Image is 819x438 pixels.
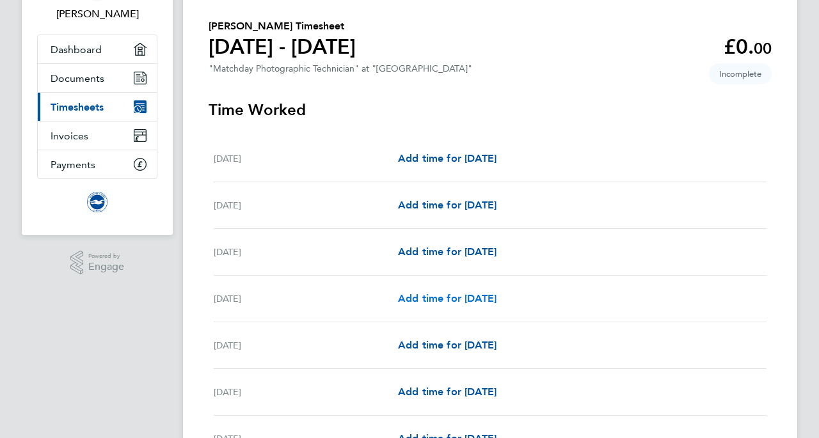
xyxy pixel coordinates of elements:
[51,159,95,171] span: Payments
[724,35,772,59] app-decimal: £0.
[398,386,497,398] span: Add time for [DATE]
[398,338,497,353] a: Add time for [DATE]
[398,339,497,351] span: Add time for [DATE]
[398,384,497,400] a: Add time for [DATE]
[214,151,398,166] div: [DATE]
[214,338,398,353] div: [DATE]
[70,251,125,275] a: Powered byEngage
[398,198,497,213] a: Add time for [DATE]
[398,292,497,304] span: Add time for [DATE]
[37,192,157,212] a: Go to home page
[214,384,398,400] div: [DATE]
[209,63,472,74] div: "Matchday Photographic Technician" at "[GEOGRAPHIC_DATA]"
[88,251,124,262] span: Powered by
[398,244,497,260] a: Add time for [DATE]
[398,151,497,166] a: Add time for [DATE]
[38,64,157,92] a: Documents
[709,63,772,84] span: This timesheet is Incomplete.
[38,121,157,150] a: Invoices
[51,43,102,56] span: Dashboard
[209,100,772,120] h3: Time Worked
[214,291,398,306] div: [DATE]
[51,72,104,84] span: Documents
[398,291,497,306] a: Add time for [DATE]
[88,262,124,272] span: Engage
[209,34,356,59] h1: [DATE] - [DATE]
[214,244,398,260] div: [DATE]
[87,192,107,212] img: brightonandhovealbion-logo-retina.png
[37,6,157,22] span: Stuart Butcher
[754,39,772,58] span: 00
[38,150,157,178] a: Payments
[398,152,497,164] span: Add time for [DATE]
[398,246,497,258] span: Add time for [DATE]
[209,19,356,34] h2: [PERSON_NAME] Timesheet
[51,130,88,142] span: Invoices
[398,199,497,211] span: Add time for [DATE]
[38,35,157,63] a: Dashboard
[214,198,398,213] div: [DATE]
[51,101,104,113] span: Timesheets
[38,93,157,121] a: Timesheets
